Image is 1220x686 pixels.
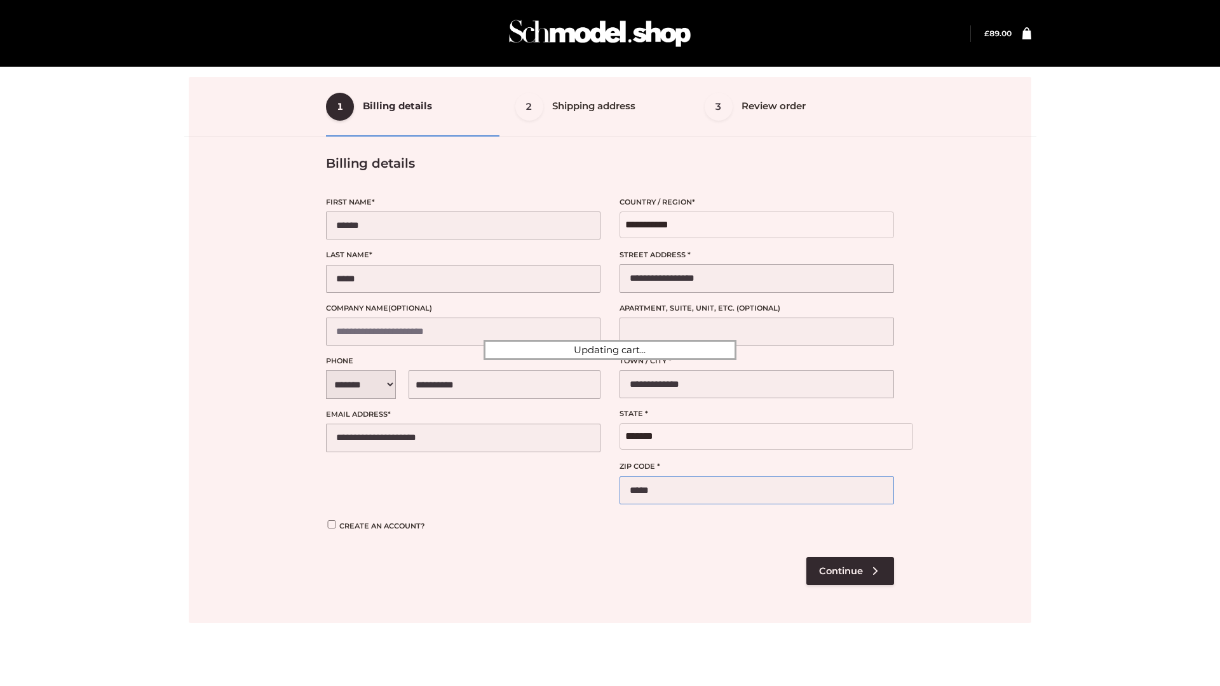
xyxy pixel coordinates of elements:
a: £89.00 [984,29,1012,38]
img: Schmodel Admin 964 [505,8,695,58]
span: £ [984,29,989,38]
bdi: 89.00 [984,29,1012,38]
div: Updating cart... [484,340,736,360]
